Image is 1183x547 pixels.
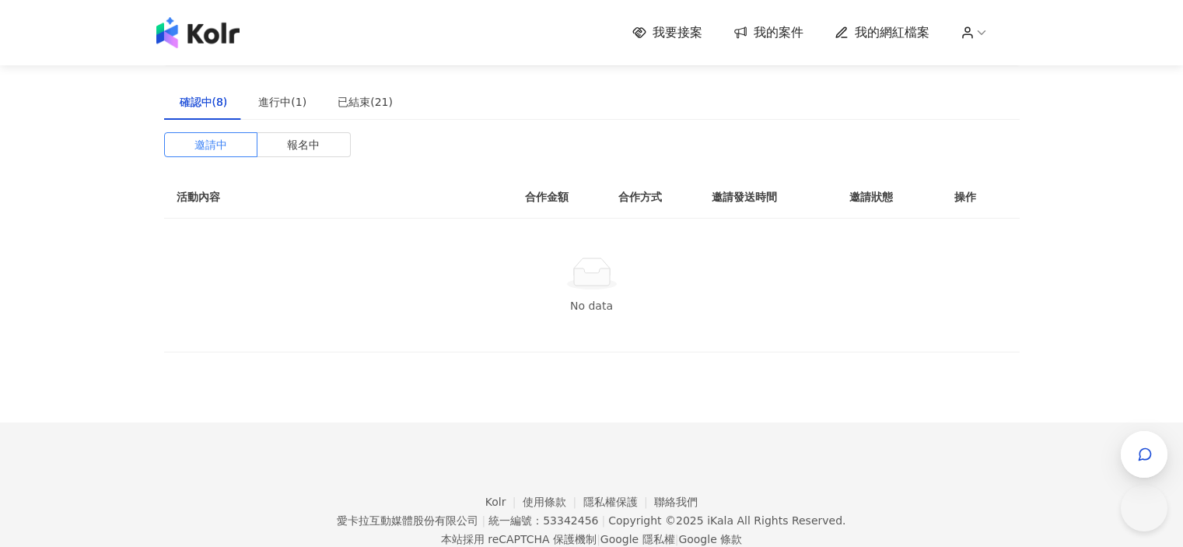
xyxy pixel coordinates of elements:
[601,514,605,527] span: |
[707,514,733,527] a: iKala
[164,176,475,219] th: 活動內容
[287,133,320,156] span: 報名中
[675,533,679,545] span: |
[513,176,606,219] th: 合作金額
[608,514,845,527] div: Copyright © 2025 All Rights Reserved.
[654,496,698,508] a: 聯絡我們
[632,24,702,41] a: 我要接案
[583,496,655,508] a: 隱私權保護
[942,176,1020,219] th: 操作
[699,176,837,219] th: 邀請發送時間
[837,176,941,219] th: 邀請狀態
[855,24,929,41] span: 我的網紅檔案
[180,93,228,110] div: 確認中(8)
[485,496,523,508] a: Kolr
[1121,485,1167,531] iframe: Help Scout Beacon - Open
[337,514,478,527] div: 愛卡拉互動媒體股份有限公司
[156,17,240,48] img: logo
[600,533,675,545] a: Google 隱私權
[338,93,393,110] div: 已結束(21)
[733,24,803,41] a: 我的案件
[194,133,227,156] span: 邀請中
[606,176,699,219] th: 合作方式
[835,24,929,41] a: 我的網紅檔案
[754,24,803,41] span: 我的案件
[258,93,306,110] div: 進行中(1)
[653,24,702,41] span: 我要接案
[183,297,1001,314] div: No data
[523,496,583,508] a: 使用條款
[678,533,742,545] a: Google 條款
[597,533,600,545] span: |
[481,514,485,527] span: |
[488,514,598,527] div: 統一編號：53342456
